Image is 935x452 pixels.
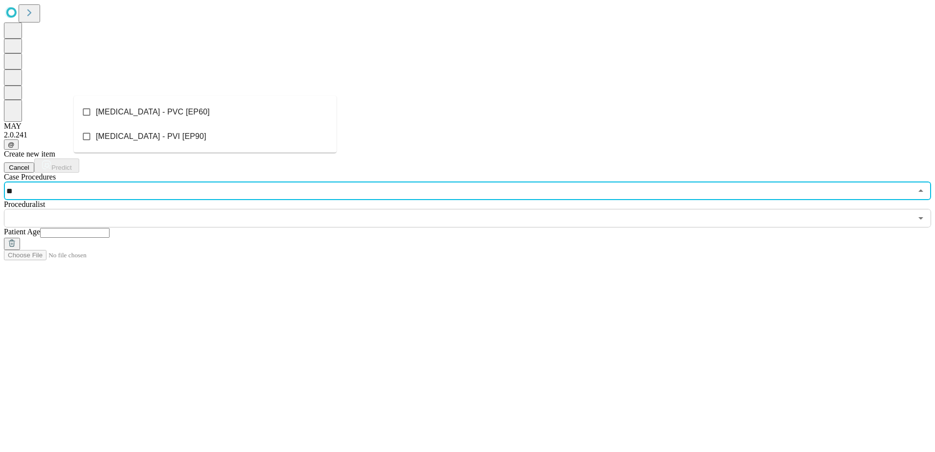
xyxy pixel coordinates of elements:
span: Patient Age [4,227,40,236]
span: Scheduled Procedure [4,173,56,181]
button: Predict [34,158,79,173]
button: Close [914,184,928,198]
button: Cancel [4,162,34,173]
button: @ [4,139,19,150]
span: [MEDICAL_DATA] - PVI [EP90] [96,131,206,142]
div: MAY [4,122,931,131]
span: Proceduralist [4,200,45,208]
span: Create new item [4,150,55,158]
button: Open [914,211,928,225]
span: Cancel [9,164,29,171]
div: 2.0.241 [4,131,931,139]
span: Predict [51,164,71,171]
span: @ [8,141,15,148]
span: [MEDICAL_DATA] - PVC [EP60] [96,106,210,118]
